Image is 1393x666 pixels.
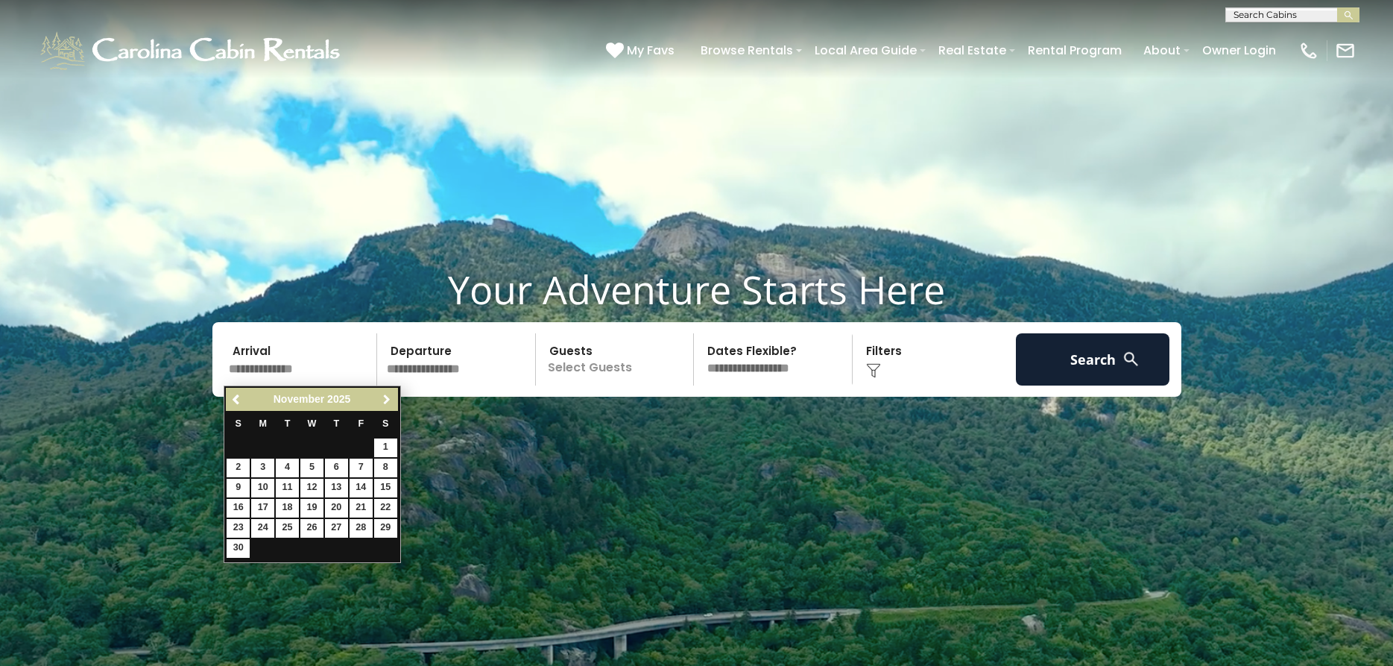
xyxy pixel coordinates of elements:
a: 23 [227,519,250,538]
a: 16 [227,499,250,518]
a: 17 [251,499,274,518]
span: Friday [358,418,364,429]
span: Previous [231,394,243,406]
a: 28 [350,519,373,538]
span: Next [381,394,393,406]
span: Saturday [382,418,388,429]
a: 12 [300,479,323,497]
a: Real Estate [931,37,1014,63]
a: Previous [227,390,246,409]
a: Browse Rentals [693,37,800,63]
a: 15 [374,479,397,497]
a: 2 [227,459,250,477]
a: 20 [325,499,348,518]
span: 2025 [327,393,350,405]
a: 11 [276,479,299,497]
a: 27 [325,519,348,538]
a: 8 [374,459,397,477]
img: search-regular-white.png [1122,350,1140,368]
span: My Favs [627,41,675,60]
span: Sunday [236,418,241,429]
span: November [274,393,324,405]
a: Owner Login [1195,37,1283,63]
a: 7 [350,459,373,477]
a: 22 [374,499,397,518]
img: phone-regular-white.png [1298,40,1319,61]
a: 24 [251,519,274,538]
p: Select Guests [540,333,694,386]
a: 5 [300,459,323,477]
a: 3 [251,459,274,477]
a: 9 [227,479,250,497]
h1: Your Adventure Starts Here [11,266,1382,312]
a: 10 [251,479,274,497]
a: 19 [300,499,323,518]
span: Tuesday [285,418,291,429]
span: Thursday [334,418,340,429]
a: 1 [374,439,397,457]
a: Next [378,390,397,409]
a: 4 [276,459,299,477]
img: mail-regular-white.png [1335,40,1356,61]
a: About [1136,37,1188,63]
a: 6 [325,459,348,477]
a: Rental Program [1020,37,1129,63]
button: Search [1016,333,1170,386]
a: 26 [300,519,323,538]
a: My Favs [606,41,678,60]
a: 25 [276,519,299,538]
a: 18 [276,499,299,518]
a: 14 [350,479,373,497]
img: White-1-1-2.png [37,28,347,73]
a: Local Area Guide [807,37,924,63]
a: 30 [227,539,250,558]
span: Wednesday [308,418,317,429]
img: filter--v1.png [866,363,881,378]
a: 29 [374,519,397,538]
span: Monday [259,418,267,429]
a: 21 [350,499,373,518]
a: 13 [325,479,348,497]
